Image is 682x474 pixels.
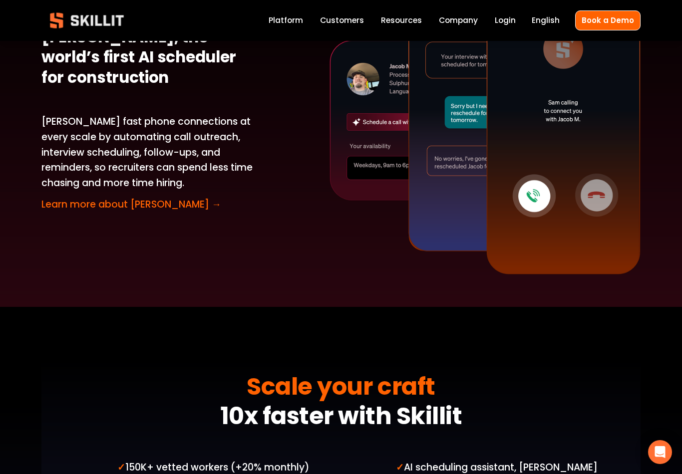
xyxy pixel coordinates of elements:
span: English [532,14,560,26]
img: Skillit [41,5,132,35]
div: language picker [532,14,560,27]
strong: Connect effortlessly using [PERSON_NAME], the world’s first AI scheduler for construction [41,5,252,89]
div: Open Intercom Messenger [648,440,672,464]
p: [PERSON_NAME] fast phone connections at every scale by automating call outreach, interview schedu... [41,114,261,191]
strong: Scale your craft [247,370,435,403]
a: Login [495,14,516,27]
a: Book a Demo [575,10,641,30]
strong: ✓ [396,461,404,474]
span: Resources [381,14,422,26]
a: Platform [269,14,303,27]
strong: ✓ [117,461,125,474]
a: folder dropdown [381,14,422,27]
strong: 10x faster with Skillit [220,399,462,433]
a: Learn more about [PERSON_NAME] → [41,198,221,211]
a: Customers [320,14,364,27]
a: Company [439,14,478,27]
